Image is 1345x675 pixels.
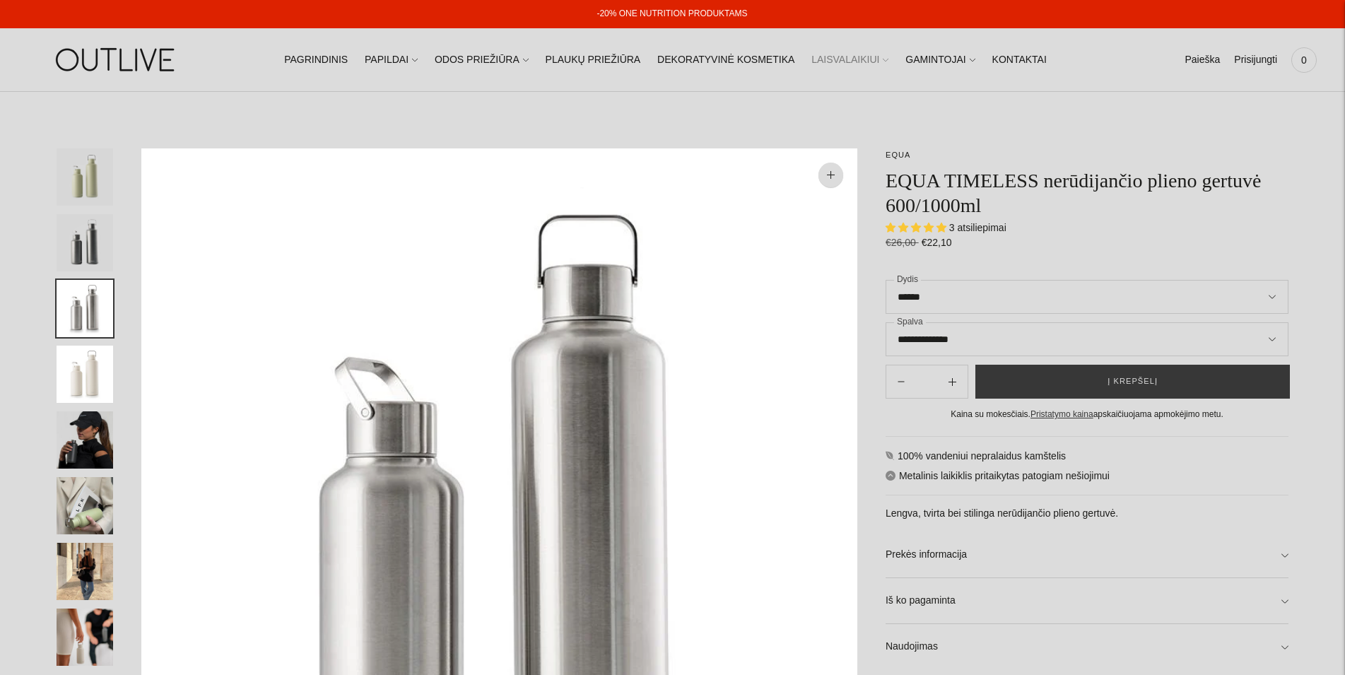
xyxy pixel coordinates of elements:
button: Translation missing: en.general.accessibility.image_thumbail [57,280,113,337]
a: GAMINTOJAI [905,45,975,76]
span: 3 atsiliepimai [949,222,1006,233]
a: Paieška [1185,45,1220,76]
a: LAISVALAIKIUI [811,45,888,76]
div: 100% vandeniui nepralaidus kamštelis Metalinis laikiklis pritaikytas patogiam nešiojimui [886,436,1288,669]
a: Iš ko pagaminta [886,578,1288,623]
a: Pristatymo kaina [1030,409,1093,419]
a: PAPILDAI [365,45,418,76]
button: Add product quantity [886,365,916,399]
span: €22,10 [922,237,952,248]
span: 5.00 stars [886,222,949,233]
button: Translation missing: en.general.accessibility.image_thumbail [57,477,113,534]
input: Product quantity [916,372,937,392]
s: €26,00 [886,237,919,248]
a: PAGRINDINIS [284,45,348,76]
button: Translation missing: en.general.accessibility.image_thumbail [57,411,113,469]
p: Lengva, tvirta bei stilinga nerūdijančio plieno gertuvė. [886,505,1288,522]
button: Translation missing: en.general.accessibility.image_thumbail [57,346,113,403]
button: Į krepšelį [975,365,1290,399]
a: KONTAKTAI [992,45,1047,76]
a: 0 [1291,45,1317,76]
a: Naudojimas [886,624,1288,669]
button: Translation missing: en.general.accessibility.image_thumbail [57,148,113,206]
button: Translation missing: en.general.accessibility.image_thumbail [57,609,113,666]
a: DEKORATYVINĖ KOSMETIKA [657,45,794,76]
a: ODOS PRIEŽIŪRA [435,45,529,76]
h1: EQUA TIMELESS nerūdijančio plieno gertuvė 600/1000ml [886,168,1288,218]
img: OUTLIVE [28,35,205,84]
a: PLAUKŲ PRIEŽIŪRA [546,45,641,76]
button: Translation missing: en.general.accessibility.image_thumbail [57,543,113,600]
span: Į krepšelį [1108,375,1158,389]
div: Kaina su mokesčiais. apskaičiuojama apmokėjimo metu. [886,407,1288,422]
a: EQUA [886,151,911,159]
a: -20% ONE NUTRITION PRODUKTAMS [597,8,747,18]
button: Translation missing: en.general.accessibility.image_thumbail [57,214,113,271]
a: Prisijungti [1234,45,1277,76]
span: 0 [1294,50,1314,70]
button: Subtract product quantity [937,365,968,399]
a: Prekės informacija [886,532,1288,577]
